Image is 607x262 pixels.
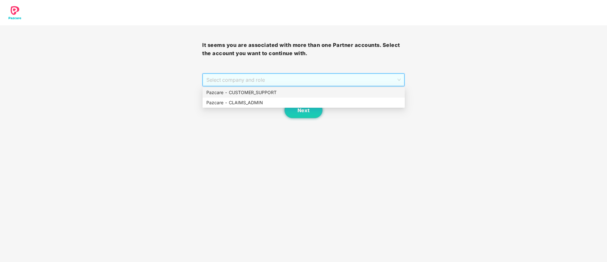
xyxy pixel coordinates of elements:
[203,87,405,98] div: Pazcare - CUSTOMER_SUPPORT
[297,107,310,113] span: Next
[206,74,400,86] span: Select company and role
[206,89,401,96] div: Pazcare - CUSTOMER_SUPPORT
[206,99,401,106] div: Pazcare - CLAIMS_ADMIN
[203,98,405,108] div: Pazcare - CLAIMS_ADMIN
[285,102,322,118] button: Next
[202,41,404,57] h3: It seems you are associated with more than one Partner accounts. Select the account you want to c...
